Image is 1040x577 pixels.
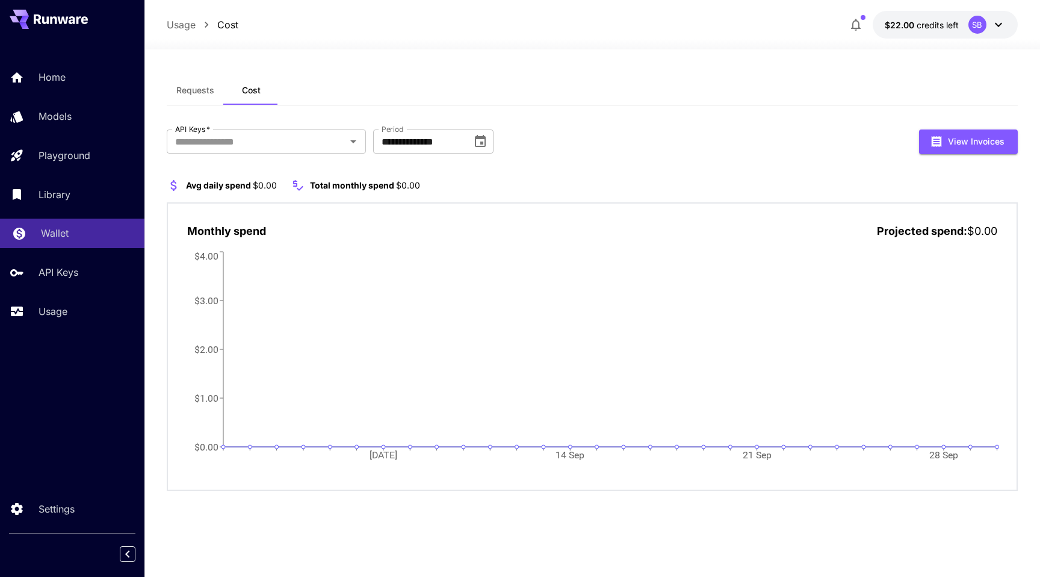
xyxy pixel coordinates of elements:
div: $22.00 [885,19,959,31]
button: Collapse sidebar [120,546,135,562]
button: Choose date, selected date is Sep 1, 2025 [468,129,492,154]
tspan: $4.00 [194,250,218,261]
span: credits left [917,20,959,30]
tspan: $3.00 [194,295,218,306]
a: Usage [167,17,196,32]
span: $22.00 [885,20,917,30]
tspan: 14 Sep [556,449,584,461]
a: View Invoices [919,135,1018,146]
p: Usage [39,304,67,319]
tspan: $1.00 [194,392,218,404]
label: Period [382,124,404,134]
div: SB [968,16,986,34]
button: View Invoices [919,129,1018,154]
tspan: $0.00 [194,441,218,452]
p: Home [39,70,66,84]
p: Wallet [41,226,69,240]
label: API Keys [175,124,210,134]
span: Total monthly spend [310,180,394,190]
span: Requests [176,85,214,96]
p: Settings [39,502,75,516]
span: $0.00 [967,225,997,237]
span: Cost [242,85,261,96]
nav: breadcrumb [167,17,238,32]
p: Library [39,187,70,202]
button: $22.00SB [873,11,1018,39]
p: Monthly spend [187,223,266,239]
button: Open [345,133,362,150]
tspan: 28 Sep [929,449,958,461]
span: Avg daily spend [186,180,251,190]
tspan: 21 Sep [743,449,772,461]
tspan: $2.00 [194,343,218,355]
div: Collapse sidebar [129,543,144,565]
span: $0.00 [396,180,420,190]
span: $0.00 [253,180,277,190]
a: Cost [217,17,238,32]
p: API Keys [39,265,78,279]
span: Projected spend: [877,225,967,237]
p: Models [39,109,72,123]
p: Playground [39,148,90,163]
tspan: [DATE] [370,449,397,461]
